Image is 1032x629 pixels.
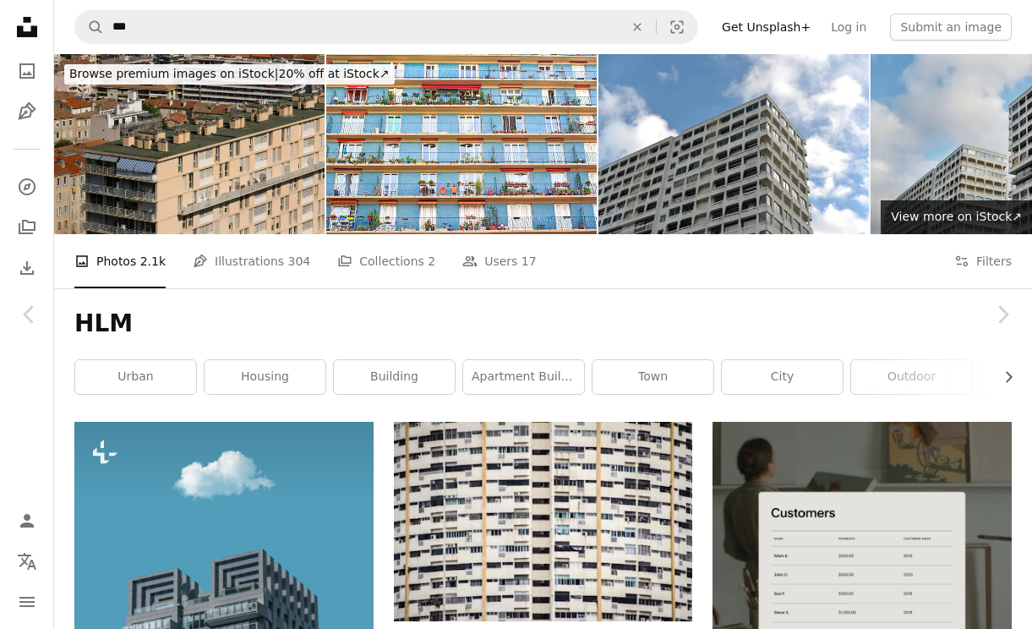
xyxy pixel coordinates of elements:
button: Visual search [657,11,697,43]
a: urban [75,360,196,394]
form: Find visuals sitewide [74,10,698,44]
span: 2 [428,252,435,271]
a: Next [973,233,1032,396]
a: town [592,360,713,394]
button: Clear [619,11,656,43]
a: city [722,360,843,394]
a: Photos [10,54,44,88]
a: Get Unsplash+ [712,14,821,41]
a: apartment building [463,360,584,394]
span: Browse premium images on iStock | [69,67,278,80]
a: housing [205,360,325,394]
button: Filters [954,234,1012,288]
img: Marseille, France - June 7, 2024: Aerial View of Old Marseille Building, HLM, [54,54,325,234]
button: Language [10,544,44,578]
a: a very tall building with a cloud in the sky [74,613,374,628]
a: Browse premium images on iStock|20% off at iStock↗ [54,54,405,95]
button: Search Unsplash [75,11,104,43]
a: white concrete building [394,514,693,529]
a: Explore [10,170,44,204]
img: HLM building in Paris [326,54,597,234]
button: Submit an image [890,14,1012,41]
a: Users 17 [462,234,537,288]
img: white concrete building [394,422,693,621]
a: building [334,360,455,394]
span: 17 [521,252,537,271]
a: Illustrations 304 [193,234,310,288]
a: Collections 2 [337,234,435,288]
button: Menu [10,585,44,619]
span: View more on iStock ↗ [891,210,1022,223]
h1: HLM [74,309,1012,339]
a: Illustrations [10,95,44,129]
a: outdoor [851,360,972,394]
a: Log in [821,14,876,41]
span: 20% off at iStock ↗ [69,67,390,80]
a: Collections [10,211,44,244]
a: Log in / Sign up [10,504,44,538]
img: Buildings HLM [598,54,869,234]
span: 304 [288,252,311,271]
a: View more on iStock↗ [881,200,1032,234]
